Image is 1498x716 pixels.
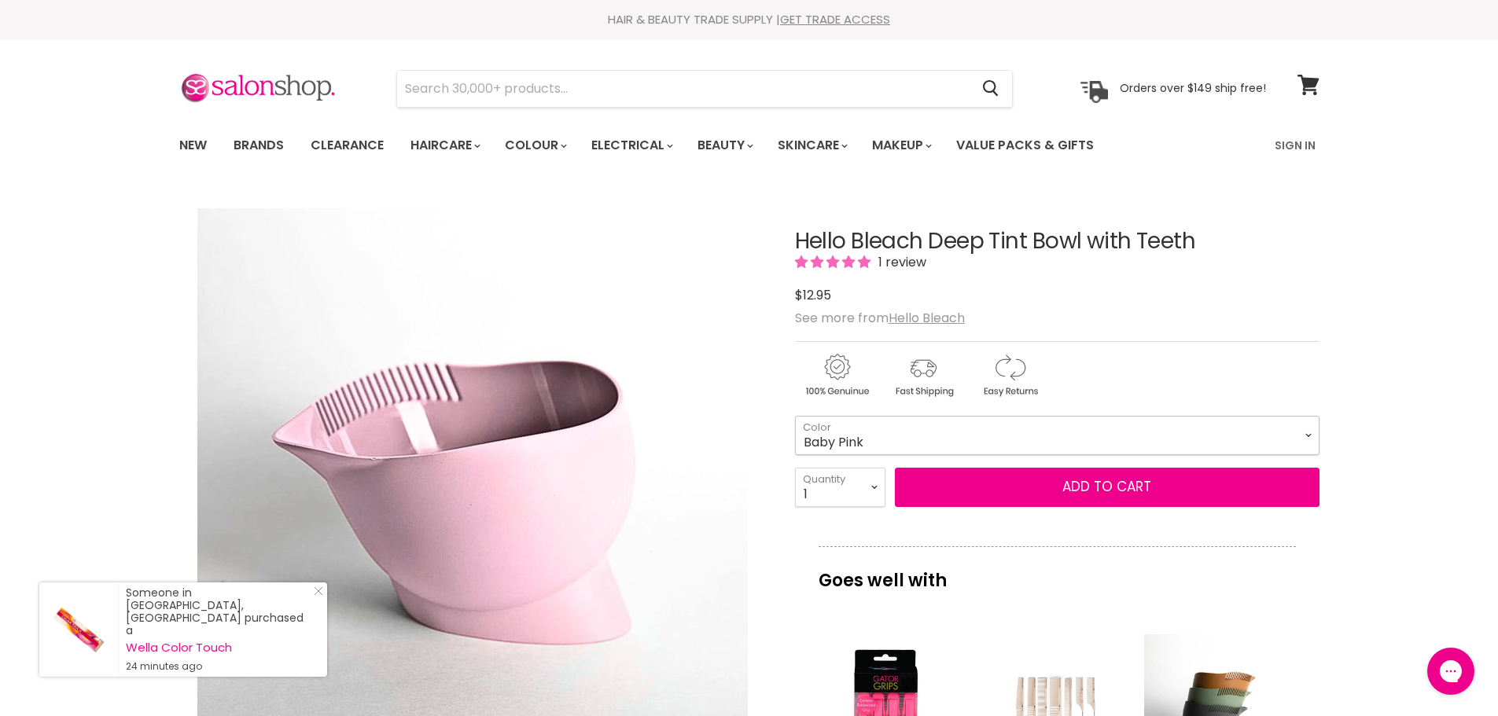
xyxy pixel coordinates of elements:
a: Colour [493,129,576,162]
a: Sign In [1265,129,1325,162]
button: Search [970,71,1012,107]
img: shipping.gif [882,351,965,399]
img: genuine.gif [795,351,878,399]
svg: Close Icon [314,586,323,596]
p: Orders over $149 ship free! [1120,81,1266,95]
a: Value Packs & Gifts [944,129,1106,162]
input: Search [397,71,970,107]
button: Add to cart [895,468,1319,507]
ul: Main menu [167,123,1186,168]
span: 1 review [874,253,926,271]
h1: Hello Bleach Deep Tint Bowl with Teeth [795,229,1319,254]
a: Electrical [580,129,683,162]
a: Close Notification [307,586,323,602]
div: HAIR & BEAUTY TRADE SUPPLY | [160,12,1339,28]
a: Brands [222,129,296,162]
a: New [167,129,219,162]
form: Product [396,70,1013,108]
a: Visit product page [39,582,118,677]
a: Clearance [299,129,396,162]
div: Someone in [GEOGRAPHIC_DATA], [GEOGRAPHIC_DATA] purchased a [126,586,311,673]
span: See more from [795,309,965,327]
small: 24 minutes ago [126,660,311,673]
a: Beauty [686,129,763,162]
iframe: Gorgias live chat messenger [1419,642,1482,700]
a: Skincare [766,129,857,162]
span: 5.00 stars [795,253,874,271]
a: Hello Bleach [889,309,965,327]
span: $12.95 [795,286,831,304]
img: returns.gif [968,351,1051,399]
nav: Main [160,123,1339,168]
a: Makeup [860,129,941,162]
a: Haircare [399,129,490,162]
p: Goes well with [819,546,1296,598]
select: Quantity [795,468,885,507]
a: Wella Color Touch [126,641,311,654]
a: GET TRADE ACCESS [780,11,890,28]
